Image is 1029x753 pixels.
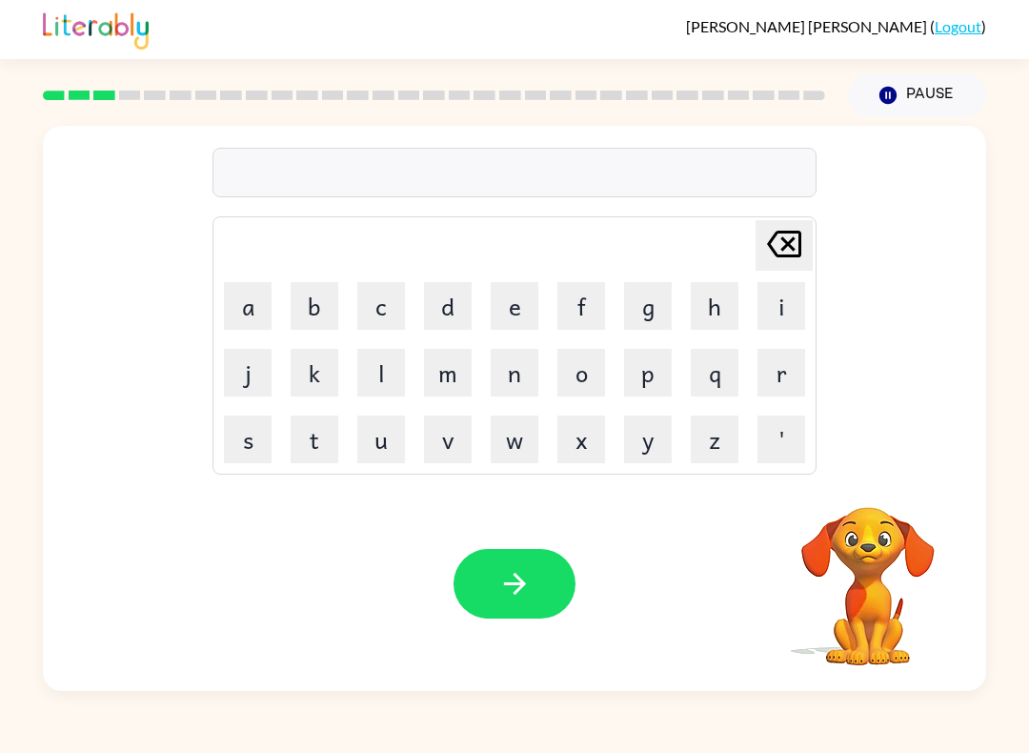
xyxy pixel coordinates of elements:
button: n [491,349,538,397]
button: c [357,282,405,330]
button: p [624,349,672,397]
button: u [357,416,405,463]
button: q [691,349,738,397]
button: e [491,282,538,330]
button: m [424,349,472,397]
button: o [557,349,605,397]
button: y [624,416,672,463]
button: k [291,349,338,397]
button: i [757,282,805,330]
button: ' [757,416,805,463]
button: s [224,416,272,463]
button: r [757,349,805,397]
button: z [691,416,738,463]
button: Pause [848,73,986,117]
button: b [291,282,338,330]
a: Logout [935,17,981,35]
span: [PERSON_NAME] [PERSON_NAME] [686,17,930,35]
button: f [557,282,605,330]
button: a [224,282,272,330]
button: g [624,282,672,330]
button: x [557,416,605,463]
button: v [424,416,472,463]
img: Literably [43,8,149,50]
button: l [357,349,405,397]
button: j [224,349,272,397]
div: ( ) [686,17,986,35]
button: t [291,416,338,463]
button: w [491,416,538,463]
button: h [691,282,738,330]
button: d [424,282,472,330]
video: Your browser must support playing .mp4 files to use Literably. Please try using another browser. [773,478,963,668]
